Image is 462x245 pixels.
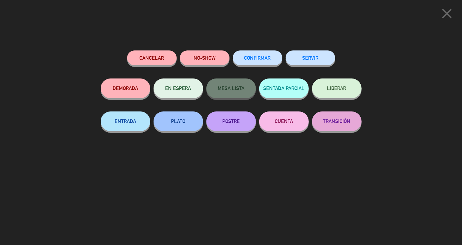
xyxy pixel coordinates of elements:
button: close [437,5,457,24]
span: CONFIRMAR [244,55,271,61]
button: ENTRADA [101,111,150,131]
button: CONFIRMAR [233,50,282,65]
button: PLATO [154,111,203,131]
button: Cancelar [127,50,177,65]
button: LIBERAR [312,78,362,98]
button: DEMORADA [101,78,150,98]
span: LIBERAR [327,85,346,91]
button: SERVIR [286,50,335,65]
button: MESA LISTA [206,78,256,98]
button: CUENTA [259,111,309,131]
i: close [439,5,455,22]
button: SENTADA PARCIAL [259,78,309,98]
button: POSTRE [206,111,256,131]
button: TRANSICIÓN [312,111,362,131]
button: NO-SHOW [180,50,230,65]
button: EN ESPERA [154,78,203,98]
